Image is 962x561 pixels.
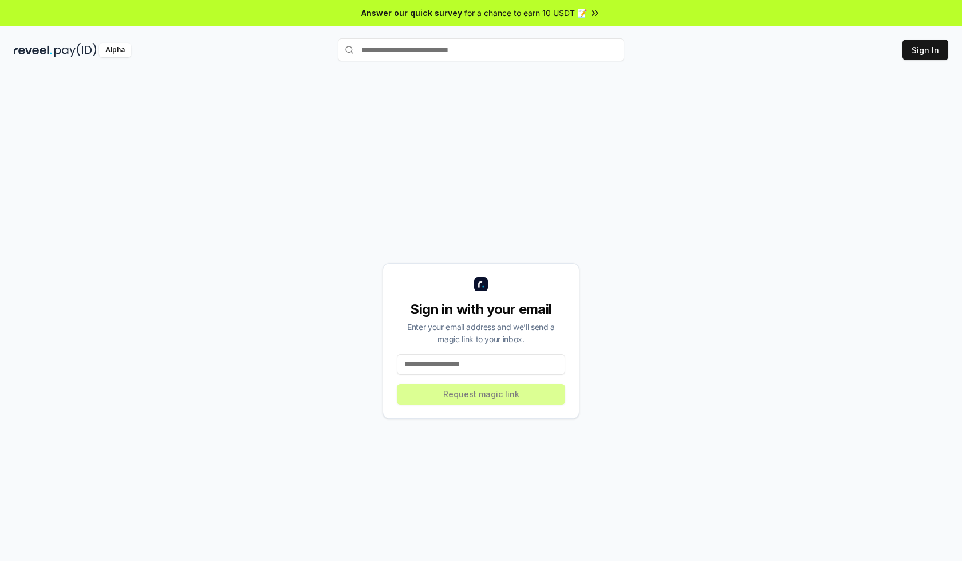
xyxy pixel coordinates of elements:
[464,7,587,19] span: for a chance to earn 10 USDT 📝
[361,7,462,19] span: Answer our quick survey
[474,277,488,291] img: logo_small
[54,43,97,57] img: pay_id
[397,300,565,319] div: Sign in with your email
[397,321,565,345] div: Enter your email address and we’ll send a magic link to your inbox.
[902,40,948,60] button: Sign In
[99,43,131,57] div: Alpha
[14,43,52,57] img: reveel_dark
